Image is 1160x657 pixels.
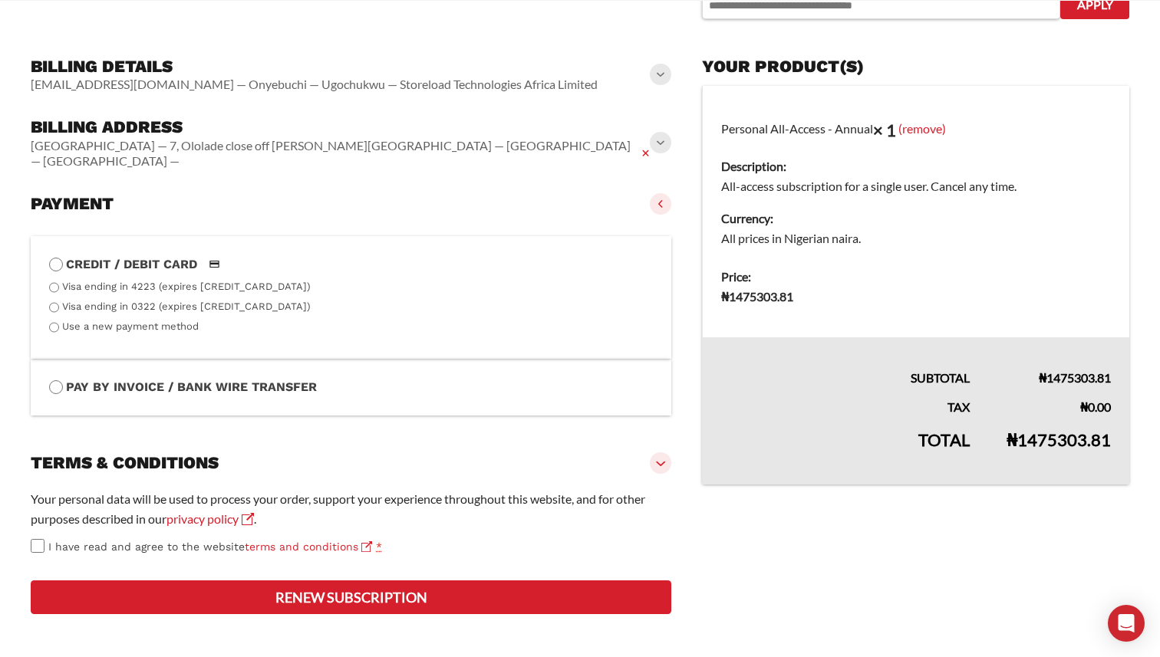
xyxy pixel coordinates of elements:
[62,320,199,332] label: Use a new payment method
[1108,605,1145,642] div: Open Intercom Messenger
[721,289,729,304] span: ₦
[721,209,1111,228] dt: Currency:
[1007,429,1017,450] span: ₦
[49,255,653,274] label: Credit / Debit Card
[31,580,671,614] button: Renew subscription
[703,337,988,388] th: Subtotal
[31,117,653,138] h3: Billing address
[166,511,254,526] a: privacy policy
[1080,399,1088,414] span: ₦
[49,377,653,397] label: Pay by Invoice / Bank Wire Transfer
[1007,429,1111,450] bdi: 1475303.81
[1039,370,1111,385] bdi: 1475303.81
[200,255,229,274] img: Credit / Debit Card
[49,380,63,394] input: Pay by Invoice / Bank Wire Transfer
[898,121,946,136] a: (remove)
[703,388,988,417] th: Tax
[31,452,219,474] h3: Terms & conditions
[31,489,671,529] p: Your personal data will be used to process your order, support your experience throughout this we...
[376,540,382,553] abbr: required
[721,289,793,304] bdi: 1475303.81
[721,228,1111,248] dd: All prices in Nigerian naira.
[62,301,311,312] label: Visa ending in 0322 (expires [CREDIT_CARD_DATA])
[245,540,372,553] a: terms and conditions
[873,120,896,140] strong: × 1
[721,156,1111,176] dt: Description:
[1080,399,1111,414] bdi: 0.00
[703,86,1129,258] td: Personal All-Access - Annual
[62,281,311,292] label: Visa ending in 4223 (expires [CREDIT_CARD_DATA])
[31,138,653,169] vaadin-horizontal-layout: [GEOGRAPHIC_DATA] — 7, Ololade close off [PERSON_NAME][GEOGRAPHIC_DATA] — [GEOGRAPHIC_DATA] — [GE...
[48,540,372,553] span: I have read and agree to the website
[721,267,1111,287] dt: Price:
[721,176,1111,196] dd: All-access subscription for a single user. Cancel any time.
[31,77,598,92] vaadin-horizontal-layout: [EMAIL_ADDRESS][DOMAIN_NAME] — Onyebuchi — Ugochukwu — Storeload Technologies Africa Limited
[703,417,988,485] th: Total
[49,258,63,271] input: Credit / Debit CardCredit / Debit Card
[31,56,598,77] h3: Billing details
[1039,370,1046,385] span: ₦
[31,193,114,215] h3: Payment
[31,539,44,553] input: I have read and agree to the websiteterms and conditions *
